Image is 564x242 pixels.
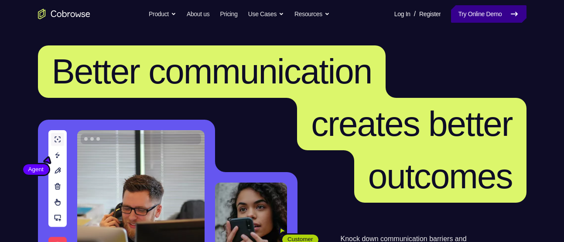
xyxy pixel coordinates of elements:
[294,5,330,23] button: Resources
[149,5,176,23] button: Product
[419,5,441,23] a: Register
[451,5,526,23] a: Try Online Demo
[187,5,209,23] a: About us
[220,5,237,23] a: Pricing
[311,104,512,143] span: creates better
[248,5,284,23] button: Use Cases
[414,9,416,19] span: /
[52,52,372,91] span: Better communication
[368,157,513,196] span: outcomes
[38,9,90,19] a: Go to the home page
[394,5,410,23] a: Log In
